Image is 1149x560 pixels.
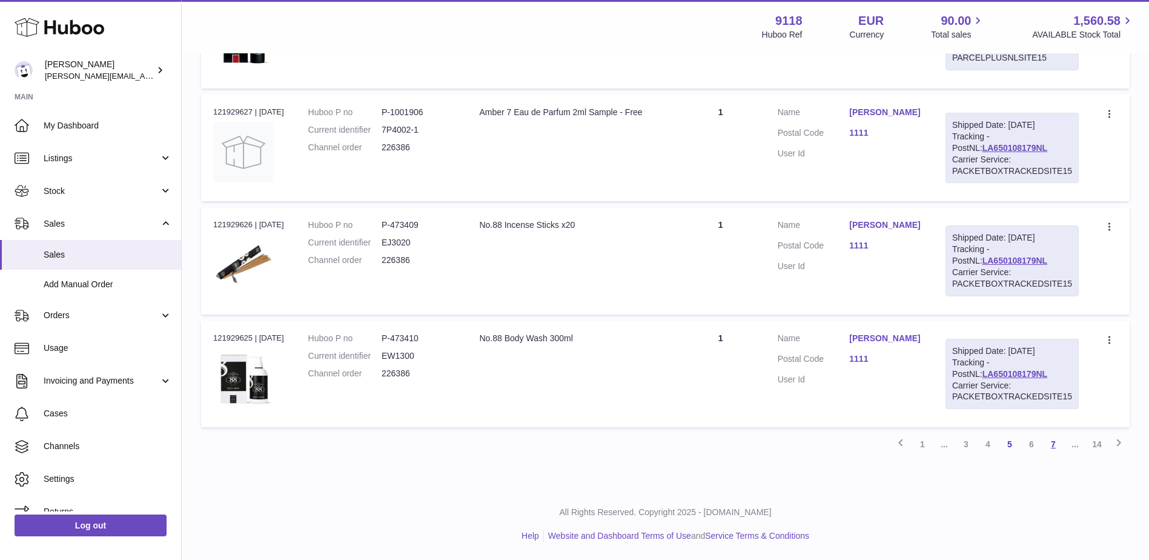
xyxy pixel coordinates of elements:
[382,255,455,266] dd: 226386
[45,59,154,82] div: [PERSON_NAME]
[44,375,159,387] span: Invoicing and Payments
[952,232,1072,244] div: Shipped Date: [DATE]
[45,71,308,81] span: [PERSON_NAME][EMAIL_ADDRESS][PERSON_NAME][DOMAIN_NAME]
[778,261,850,272] dt: User Id
[858,13,884,29] strong: EUR
[999,433,1021,455] a: 5
[382,107,455,118] dd: P-1001906
[213,107,284,118] div: 121929627 | [DATE]
[1032,13,1134,41] a: 1,560.58 AVAILABLE Stock Total
[308,350,382,362] dt: Current identifier
[44,506,172,518] span: Returns
[977,433,999,455] a: 4
[945,339,1079,409] div: Tracking - PostNL:
[945,113,1079,183] div: Tracking - PostNL:
[778,148,850,159] dt: User Id
[849,353,921,365] a: 1111
[912,433,933,455] a: 1
[308,219,382,231] dt: Huboo P no
[931,13,985,41] a: 90.00 Total sales
[676,207,766,314] td: 1
[544,530,809,542] li: and
[191,507,1139,518] p: All Rights Reserved. Copyright 2025 - [DOMAIN_NAME]
[952,119,1072,131] div: Shipped Date: [DATE]
[775,13,803,29] strong: 9118
[778,219,850,234] dt: Name
[778,333,850,347] dt: Name
[44,185,159,197] span: Stock
[982,369,1047,379] a: LA650108179NL
[849,333,921,344] a: [PERSON_NAME]
[952,267,1072,290] div: Carrier Service: PACKETBOXTRACKEDSITE15
[44,310,159,321] span: Orders
[479,219,663,231] div: No.88 Incense Sticks x20
[522,531,539,541] a: Help
[1086,433,1108,455] a: 14
[382,124,455,136] dd: 7P4002-1
[1021,433,1042,455] a: 6
[44,218,159,230] span: Sales
[1042,433,1064,455] a: 7
[849,219,921,231] a: [PERSON_NAME]
[308,237,382,248] dt: Current identifier
[44,120,172,132] span: My Dashboard
[213,347,274,408] img: No.88_Body_Wash_cut_out.jpg
[15,515,167,536] a: Log out
[676,95,766,201] td: 1
[44,249,172,261] span: Sales
[849,240,921,252] a: 1111
[952,345,1072,357] div: Shipped Date: [DATE]
[982,256,1047,265] a: LA650108179NL
[382,333,455,344] dd: P-473410
[952,154,1072,177] div: Carrier Service: PACKETBOXTRACKEDSITE15
[308,142,382,153] dt: Channel order
[945,225,1079,296] div: Tracking - PostNL:
[1032,29,1134,41] span: AVAILABLE Stock Total
[213,333,284,344] div: 121929625 | [DATE]
[382,237,455,248] dd: EJ3020
[778,127,850,142] dt: Postal Code
[849,107,921,118] a: [PERSON_NAME]
[931,29,985,41] span: Total sales
[778,107,850,121] dt: Name
[308,255,382,266] dt: Channel order
[382,350,455,362] dd: EW1300
[778,240,850,255] dt: Postal Code
[308,124,382,136] dt: Current identifier
[213,122,274,182] img: no-photo.jpg
[849,127,921,139] a: 1111
[548,531,691,541] a: Website and Dashboard Terms of Use
[44,153,159,164] span: Listings
[213,219,284,230] div: 121929626 | [DATE]
[382,142,455,153] dd: 226386
[308,333,382,344] dt: Huboo P no
[479,107,663,118] div: Amber 7 Eau de Parfum 2ml Sample - Free
[941,13,971,29] span: 90.00
[479,333,663,344] div: No.88 Body Wash 300ml
[44,441,172,452] span: Channels
[952,380,1072,403] div: Carrier Service: PACKETBOXTRACKEDSITE15
[705,531,809,541] a: Service Terms & Conditions
[382,219,455,231] dd: P-473409
[382,368,455,379] dd: 226386
[955,433,977,455] a: 3
[308,368,382,379] dt: Channel order
[982,143,1047,153] a: LA650108179NL
[778,374,850,385] dt: User Id
[213,235,274,295] img: Small-No.88-incense-cut-out-new-ribbon.jpg
[44,279,172,290] span: Add Manual Order
[1073,13,1121,29] span: 1,560.58
[15,61,33,79] img: freddie.sawkins@czechandspeake.com
[44,342,172,354] span: Usage
[933,433,955,455] span: ...
[44,408,172,419] span: Cases
[778,353,850,368] dt: Postal Code
[762,29,803,41] div: Huboo Ref
[850,29,884,41] div: Currency
[1064,433,1086,455] span: ...
[676,321,766,427] td: 1
[44,473,172,485] span: Settings
[308,107,382,118] dt: Huboo P no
